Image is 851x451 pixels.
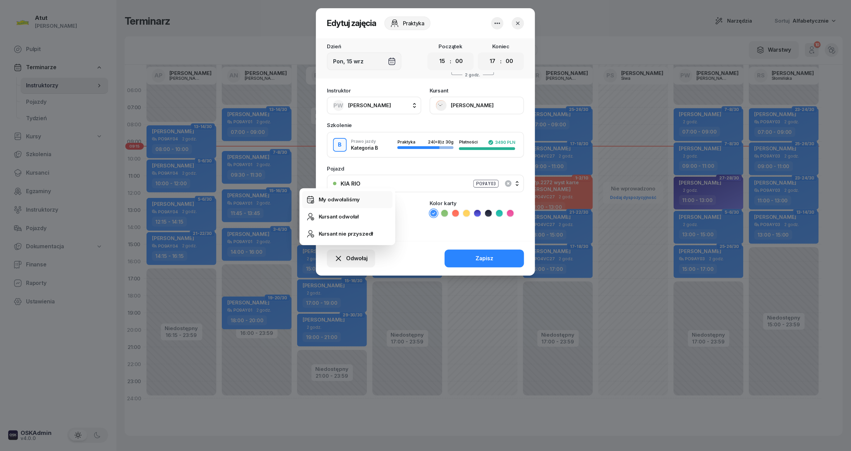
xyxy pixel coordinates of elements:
button: PW[PERSON_NAME] [327,97,421,114]
div: PO9AY03 [473,180,499,188]
button: [PERSON_NAME] [430,97,524,114]
button: KIA RIOPO9AY03 [327,175,524,192]
button: Zapisz [445,250,524,267]
span: Odwołaj [346,254,368,263]
h2: Edytuj zajęcia [327,18,376,29]
div: Kursant odwołał [319,212,359,221]
span: [PERSON_NAME] [348,102,391,109]
div: Kursant nie przyszedł [319,229,373,238]
button: Odwołaj [327,250,375,267]
div: : [500,57,502,65]
div: Zapisz [475,254,493,263]
div: : [450,57,452,65]
div: My odwołaliśmy [319,195,360,204]
div: KIA RIO [341,181,360,186]
span: PW [334,103,344,109]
